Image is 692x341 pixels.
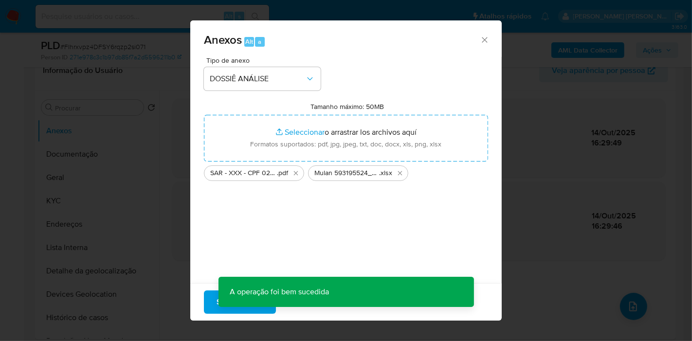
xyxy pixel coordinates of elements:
[290,167,302,179] button: Eliminar SAR - XXX - CPF 02564496946 - MARLI DE MELLO.pdf
[245,37,253,46] span: Alt
[204,67,321,90] button: DOSSIÊ ANÁLISE
[314,168,379,178] span: Mulan 593195524_2025_10_15_09_44_11
[206,57,323,64] span: Tipo de anexo
[311,102,384,111] label: Tamanho máximo: 50MB
[204,31,242,48] span: Anexos
[219,277,341,307] p: A operação foi bem sucedida
[277,168,288,178] span: .pdf
[204,162,488,181] ul: Archivos seleccionados
[292,291,324,313] span: Cancelar
[210,168,277,178] span: SAR - XXX - CPF 02564496946 - [PERSON_NAME]
[217,291,263,313] span: Subir arquivo
[258,37,261,46] span: a
[210,74,305,84] span: DOSSIÊ ANÁLISE
[480,35,489,44] button: Cerrar
[204,290,276,314] button: Subir arquivo
[394,167,406,179] button: Eliminar Mulan 593195524_2025_10_15_09_44_11.xlsx
[379,168,392,178] span: .xlsx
